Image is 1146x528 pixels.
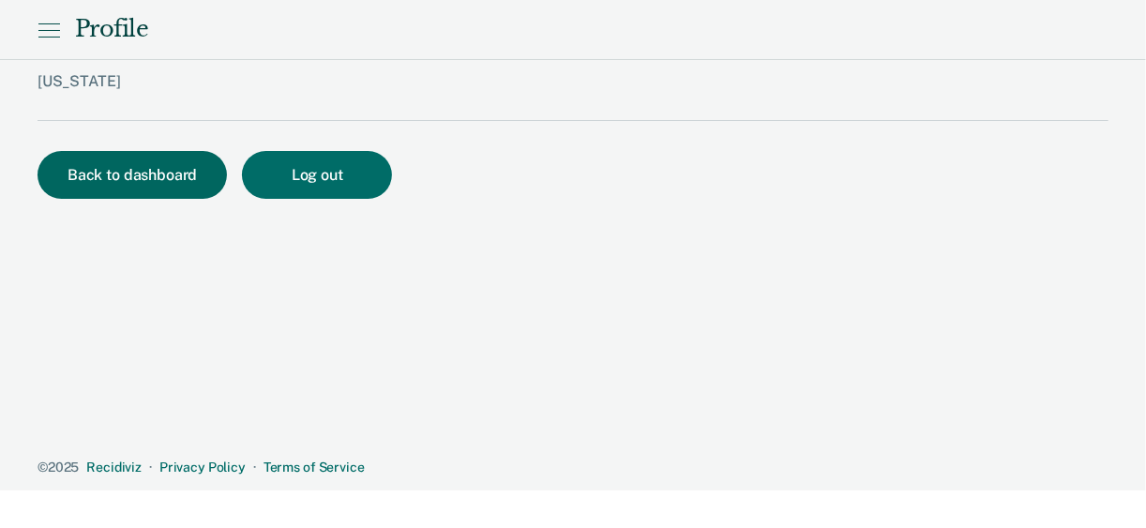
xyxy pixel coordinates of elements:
div: [US_STATE] [38,72,1034,120]
span: © 2025 [38,460,79,475]
button: Back to dashboard [38,151,227,199]
a: Terms of Service [264,460,365,475]
button: Log out [242,151,392,199]
a: Back to dashboard [38,168,242,183]
a: Privacy Policy [159,460,246,475]
div: · · [38,460,1108,475]
div: Profile [75,16,148,43]
a: Recidiviz [86,460,142,475]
